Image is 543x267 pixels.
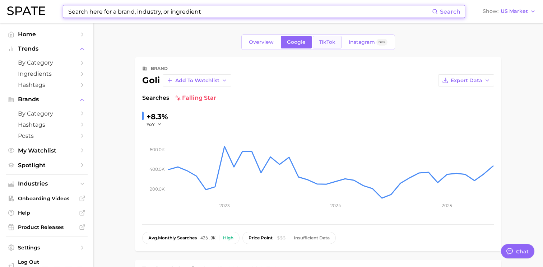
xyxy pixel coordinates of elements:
span: by Category [18,59,75,66]
span: monthly searches [148,235,197,240]
span: Google [287,39,306,45]
span: price point [249,235,273,240]
span: Home [18,31,75,38]
input: Search here for a brand, industry, or ingredient [68,5,432,18]
a: Hashtags [6,79,88,90]
a: Onboarding Videos [6,193,88,204]
a: InstagramBeta [343,36,394,48]
span: Product Releases [18,224,75,230]
span: Ingredients [18,70,75,77]
span: Help [18,210,75,216]
div: goli [142,76,160,85]
button: YoY [147,121,162,127]
button: Export Data [438,74,494,86]
div: brand [151,64,168,73]
div: +8.3% [147,111,168,122]
button: avg.monthly searches426.0kHigh [142,232,240,244]
tspan: 2023 [219,203,230,208]
span: by Category [18,110,75,117]
a: Spotlight [6,160,88,171]
button: price pointInsufficient Data [242,232,336,244]
a: My Watchlist [6,145,88,156]
a: Help [6,207,88,218]
span: Searches [142,94,169,102]
tspan: 400.0k [149,167,165,172]
abbr: average [148,235,158,240]
a: Product Releases [6,222,88,233]
button: Trends [6,43,88,54]
button: Add to Watchlist [163,74,231,86]
img: SPATE [7,6,45,15]
a: Hashtags [6,119,88,130]
span: Hashtags [18,121,75,128]
button: Brands [6,94,88,105]
tspan: 2025 [442,203,452,208]
a: TikTok [313,36,342,48]
span: Spotlight [18,162,75,169]
span: Beta [379,39,385,45]
span: 426.0k [200,235,215,240]
span: Overview [249,39,274,45]
span: Export Data [451,78,482,84]
a: by Category [6,57,88,68]
div: Insufficient Data [294,235,330,240]
tspan: 200.0k [150,186,165,191]
span: Show [483,9,498,13]
a: Overview [243,36,280,48]
span: US Market [501,9,528,13]
a: Posts [6,130,88,141]
span: Onboarding Videos [18,195,75,202]
span: Add to Watchlist [175,78,219,84]
span: YoY [147,121,155,127]
tspan: 600.0k [150,147,165,152]
button: Industries [6,178,88,189]
span: My Watchlist [18,147,75,154]
a: Home [6,29,88,40]
a: by Category [6,108,88,119]
img: falling star [175,95,181,101]
span: Industries [18,181,75,187]
span: falling star [175,94,216,102]
div: High [223,235,233,240]
a: Google [281,36,312,48]
span: Settings [18,244,75,251]
span: TikTok [319,39,335,45]
tspan: 2024 [330,203,341,208]
span: Log Out [18,259,82,265]
span: Trends [18,46,75,52]
span: Instagram [349,39,375,45]
a: Ingredients [6,68,88,79]
a: Settings [6,242,88,253]
span: Posts [18,132,75,139]
span: Search [440,8,460,15]
span: Hashtags [18,81,75,88]
span: Brands [18,96,75,103]
button: ShowUS Market [481,7,538,16]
